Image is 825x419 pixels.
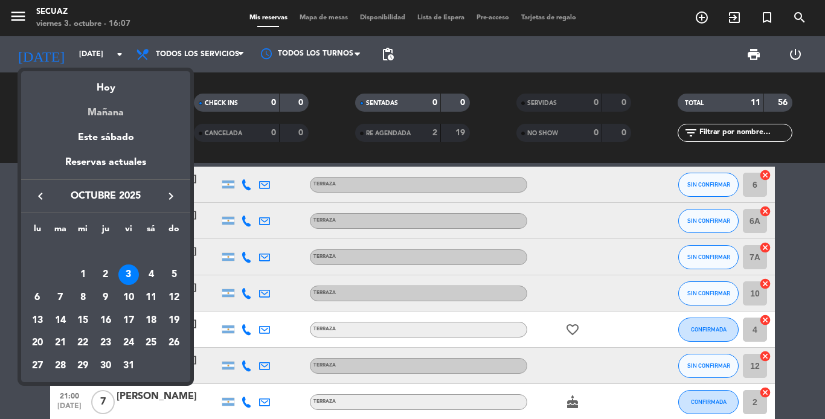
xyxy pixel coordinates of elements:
[49,332,72,355] td: 21 de octubre de 2025
[164,264,184,285] div: 5
[94,264,117,287] td: 2 de octubre de 2025
[164,287,184,308] div: 12
[50,333,71,354] div: 21
[27,356,48,376] div: 27
[140,309,163,332] td: 18 de octubre de 2025
[51,188,160,204] span: octubre 2025
[94,354,117,377] td: 30 de octubre de 2025
[26,222,49,241] th: lunes
[95,310,116,331] div: 16
[27,333,48,354] div: 20
[94,332,117,355] td: 23 de octubre de 2025
[94,222,117,241] th: jueves
[118,264,139,285] div: 3
[49,309,72,332] td: 14 de octubre de 2025
[162,286,185,309] td: 12 de octubre de 2025
[72,264,93,285] div: 1
[140,286,163,309] td: 11 de octubre de 2025
[49,222,72,241] th: martes
[164,310,184,331] div: 19
[117,309,140,332] td: 17 de octubre de 2025
[117,286,140,309] td: 10 de octubre de 2025
[71,309,94,332] td: 15 de octubre de 2025
[71,286,94,309] td: 8 de octubre de 2025
[162,332,185,355] td: 26 de octubre de 2025
[72,356,93,376] div: 29
[21,155,190,179] div: Reservas actuales
[50,287,71,308] div: 7
[140,222,163,241] th: sábado
[94,309,117,332] td: 16 de octubre de 2025
[141,264,161,285] div: 4
[95,264,116,285] div: 2
[26,354,49,377] td: 27 de octubre de 2025
[162,222,185,241] th: domingo
[140,332,163,355] td: 25 de octubre de 2025
[162,309,185,332] td: 19 de octubre de 2025
[21,121,190,155] div: Este sábado
[71,222,94,241] th: miércoles
[160,188,182,204] button: keyboard_arrow_right
[140,264,163,287] td: 4 de octubre de 2025
[141,333,161,354] div: 25
[71,332,94,355] td: 22 de octubre de 2025
[27,310,48,331] div: 13
[49,286,72,309] td: 7 de octubre de 2025
[71,264,94,287] td: 1 de octubre de 2025
[72,287,93,308] div: 8
[95,333,116,354] div: 23
[33,189,48,203] i: keyboard_arrow_left
[95,356,116,376] div: 30
[21,71,190,96] div: Hoy
[50,356,71,376] div: 28
[164,189,178,203] i: keyboard_arrow_right
[30,188,51,204] button: keyboard_arrow_left
[27,287,48,308] div: 6
[21,96,190,121] div: Mañana
[141,310,161,331] div: 18
[94,286,117,309] td: 9 de octubre de 2025
[50,310,71,331] div: 14
[72,333,93,354] div: 22
[118,333,139,354] div: 24
[118,356,139,376] div: 31
[117,264,140,287] td: 3 de octubre de 2025
[71,354,94,377] td: 29 de octubre de 2025
[118,310,139,331] div: 17
[141,287,161,308] div: 11
[26,241,185,264] td: OCT.
[117,222,140,241] th: viernes
[26,309,49,332] td: 13 de octubre de 2025
[162,264,185,287] td: 5 de octubre de 2025
[164,333,184,354] div: 26
[118,287,139,308] div: 10
[72,310,93,331] div: 15
[95,287,116,308] div: 9
[26,286,49,309] td: 6 de octubre de 2025
[49,354,72,377] td: 28 de octubre de 2025
[117,354,140,377] td: 31 de octubre de 2025
[117,332,140,355] td: 24 de octubre de 2025
[26,332,49,355] td: 20 de octubre de 2025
